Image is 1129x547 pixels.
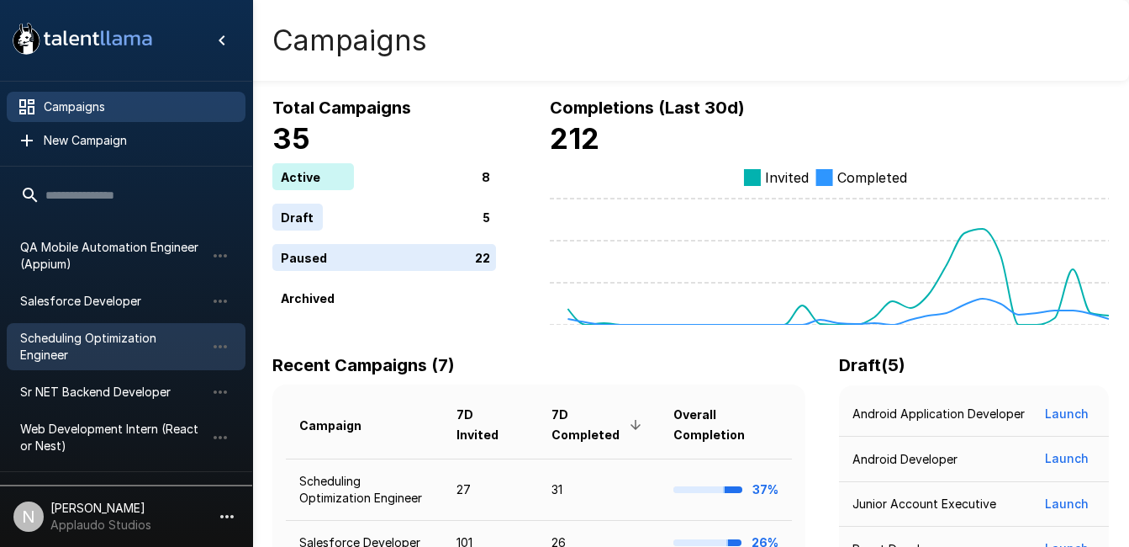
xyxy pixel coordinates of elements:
b: 212 [550,121,599,156]
button: Launch [1038,399,1095,430]
p: Android Developer [852,451,958,468]
b: Recent Campaigns (7) [272,355,455,375]
span: 7D Completed [551,405,646,445]
td: Scheduling Optimization Engineer [286,459,443,520]
p: 22 [475,248,490,266]
span: 7D Invited [456,405,525,445]
span: Overall Completion [673,405,778,445]
b: 37% [752,482,778,497]
h4: Campaigns [272,23,427,58]
b: Total Campaigns [272,98,411,118]
p: 5 [483,208,490,226]
b: Completions (Last 30d) [550,98,745,118]
td: 27 [443,459,539,520]
p: 8 [482,167,490,185]
b: 35 [272,121,310,156]
button: Launch [1038,443,1095,475]
b: Draft ( 5 ) [839,355,905,375]
span: Campaign [299,416,383,436]
p: Junior Account Executive [852,496,996,512]
td: 31 [538,459,660,520]
p: Android Application Developer [852,406,1025,422]
button: Launch [1038,489,1095,520]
